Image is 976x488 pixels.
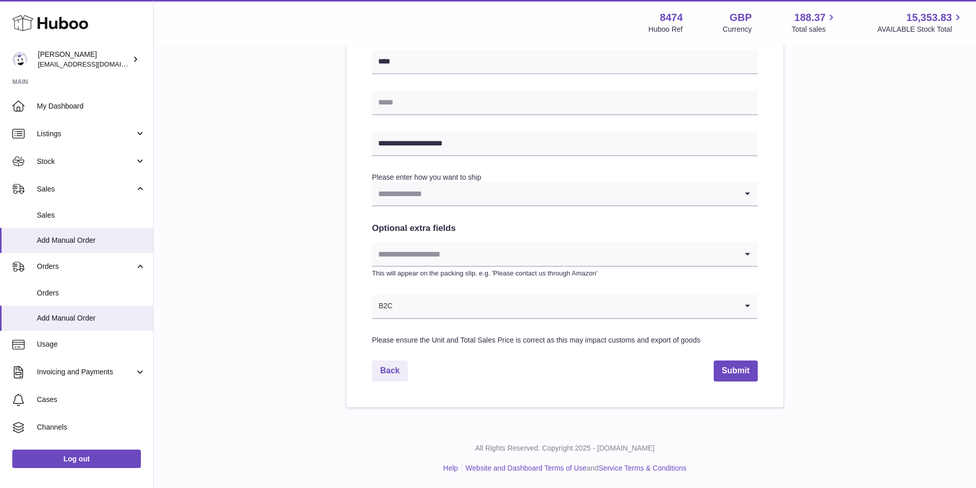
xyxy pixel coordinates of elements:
[37,236,146,245] span: Add Manual Order
[162,443,968,453] p: All Rights Reserved. Copyright 2025 - [DOMAIN_NAME]
[462,463,687,473] li: and
[37,184,135,194] span: Sales
[38,60,151,68] span: [EMAIL_ADDRESS][DOMAIN_NAME]
[372,335,758,345] div: Please ensure the Unit and Total Sales Price is correct as this may impact customs and export of ...
[38,50,130,69] div: [PERSON_NAME]
[37,395,146,405] span: Cases
[466,464,587,472] a: Website and Dashboard Terms of Use
[37,422,146,432] span: Channels
[906,11,952,25] span: 15,353.83
[372,294,758,319] div: Search for option
[598,464,687,472] a: Service Terms & Conditions
[37,340,146,349] span: Usage
[37,129,135,139] span: Listings
[12,52,28,67] img: orders@neshealth.com
[792,25,837,34] span: Total sales
[372,269,758,278] p: This will appear on the packing slip. e.g. 'Please contact us through Amazon'
[794,11,825,25] span: 188.37
[372,242,758,267] div: Search for option
[372,223,758,235] h2: Optional extra fields
[37,262,135,271] span: Orders
[372,242,737,266] input: Search for option
[372,182,737,205] input: Search for option
[372,182,758,206] div: Search for option
[372,294,393,318] span: B2C
[730,11,752,25] strong: GBP
[12,450,141,468] a: Log out
[792,11,837,34] a: 188.37 Total sales
[37,101,146,111] span: My Dashboard
[714,360,758,381] button: Submit
[37,288,146,298] span: Orders
[443,464,458,472] a: Help
[372,173,481,181] label: Please enter how you want to ship
[37,313,146,323] span: Add Manual Order
[37,367,135,377] span: Invoicing and Payments
[877,25,964,34] span: AVAILABLE Stock Total
[877,11,964,34] a: 15,353.83 AVAILABLE Stock Total
[723,25,752,34] div: Currency
[37,157,135,166] span: Stock
[37,210,146,220] span: Sales
[372,360,408,381] a: Back
[393,294,737,318] input: Search for option
[649,25,683,34] div: Huboo Ref
[660,11,683,25] strong: 8474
